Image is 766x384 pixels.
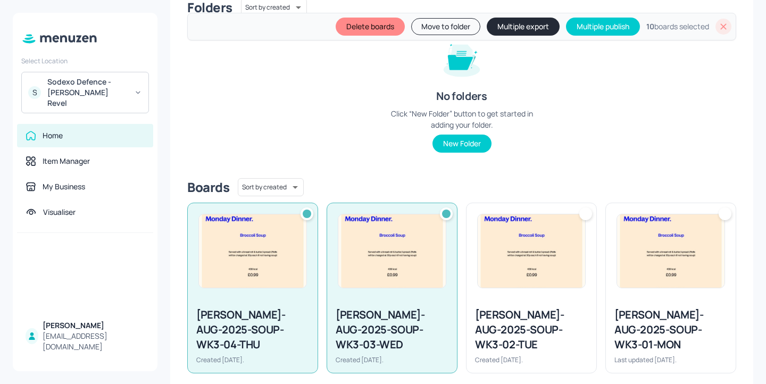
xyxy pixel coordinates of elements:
[614,355,727,364] div: Last updated [DATE].
[196,355,309,364] div: Created [DATE].
[43,156,90,166] div: Item Manager
[47,77,128,108] div: Sodexo Defence - [PERSON_NAME] Revel
[199,214,306,288] img: 2025-08-08-17546521392483psau8e39f9.jpeg
[43,331,145,352] div: [EMAIL_ADDRESS][DOMAIN_NAME]
[646,21,709,32] div: boards selected
[487,18,560,36] button: Multiple export
[196,307,309,352] div: [PERSON_NAME]-AUG-2025-SOUP-WK3-04-THU
[28,86,41,99] div: S
[336,355,448,364] div: Created [DATE].
[478,214,585,288] img: 2025-08-08-17546521392483psau8e39f9.jpeg
[43,130,63,141] div: Home
[43,320,145,331] div: [PERSON_NAME]
[432,135,492,153] button: New Folder
[475,307,588,352] div: [PERSON_NAME]-AUG-2025-SOUP-WK3-02-TUE
[411,18,480,35] button: Move to folder
[617,214,725,288] img: 2025-08-08-17546521392483psau8e39f9.jpeg
[43,207,76,218] div: Visualiser
[43,181,85,192] div: My Business
[21,56,149,65] div: Select Location
[435,31,488,85] img: folder-empty
[436,89,487,104] div: No folders
[646,21,654,31] b: 10
[338,214,446,288] img: 2025-08-08-17546521392483psau8e39f9.jpeg
[614,307,727,352] div: [PERSON_NAME]-AUG-2025-SOUP-WK3-01-MON
[187,179,229,196] div: Boards
[238,177,304,198] div: Sort by created
[475,355,588,364] div: Created [DATE].
[382,108,542,130] div: Click “New Folder” button to get started in adding your folder.
[336,18,405,36] button: Delete boards
[336,307,448,352] div: [PERSON_NAME]-AUG-2025-SOUP-WK3-03-WED
[566,18,640,36] button: Multiple publish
